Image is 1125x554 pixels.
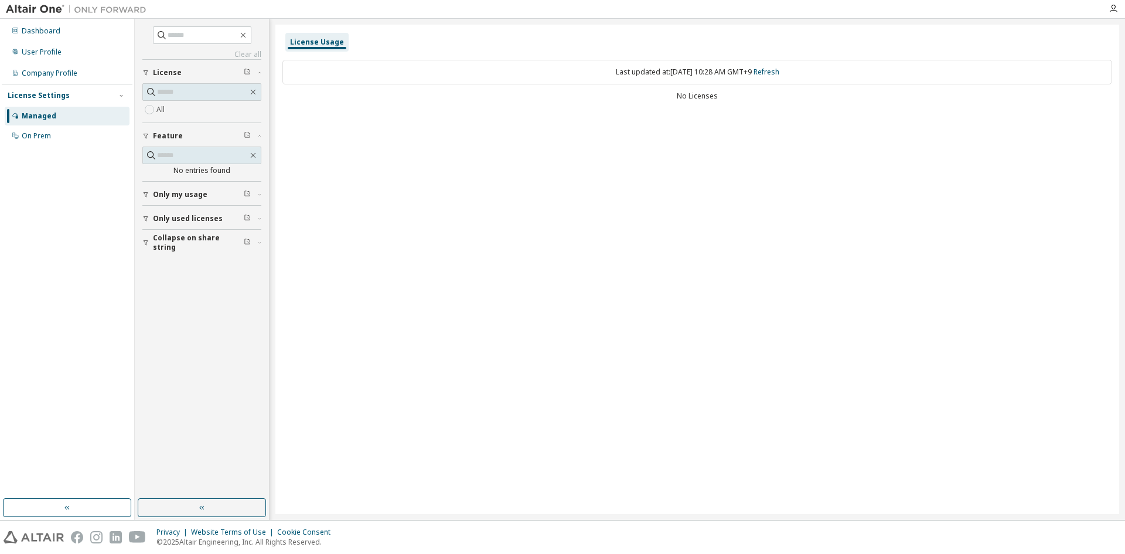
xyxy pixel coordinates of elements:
[90,531,103,543] img: instagram.svg
[153,233,244,252] span: Collapse on share string
[153,68,182,77] span: License
[110,531,122,543] img: linkedin.svg
[282,60,1112,84] div: Last updated at: [DATE] 10:28 AM GMT+9
[244,131,251,141] span: Clear filter
[282,91,1112,101] div: No Licenses
[22,26,60,36] div: Dashboard
[244,190,251,199] span: Clear filter
[8,91,70,100] div: License Settings
[6,4,152,15] img: Altair One
[244,238,251,247] span: Clear filter
[142,60,261,86] button: License
[153,131,183,141] span: Feature
[142,206,261,232] button: Only used licenses
[156,103,167,117] label: All
[142,50,261,59] a: Clear all
[71,531,83,543] img: facebook.svg
[153,214,223,223] span: Only used licenses
[22,111,56,121] div: Managed
[244,68,251,77] span: Clear filter
[22,47,62,57] div: User Profile
[4,531,64,543] img: altair_logo.svg
[142,166,261,175] div: No entries found
[277,528,337,537] div: Cookie Consent
[156,537,337,547] p: © 2025 Altair Engineering, Inc. All Rights Reserved.
[754,67,779,77] a: Refresh
[129,531,146,543] img: youtube.svg
[153,190,207,199] span: Only my usage
[22,131,51,141] div: On Prem
[244,214,251,223] span: Clear filter
[22,69,77,78] div: Company Profile
[156,528,191,537] div: Privacy
[290,38,344,47] div: License Usage
[142,230,261,256] button: Collapse on share string
[142,182,261,208] button: Only my usage
[191,528,277,537] div: Website Terms of Use
[142,123,261,149] button: Feature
